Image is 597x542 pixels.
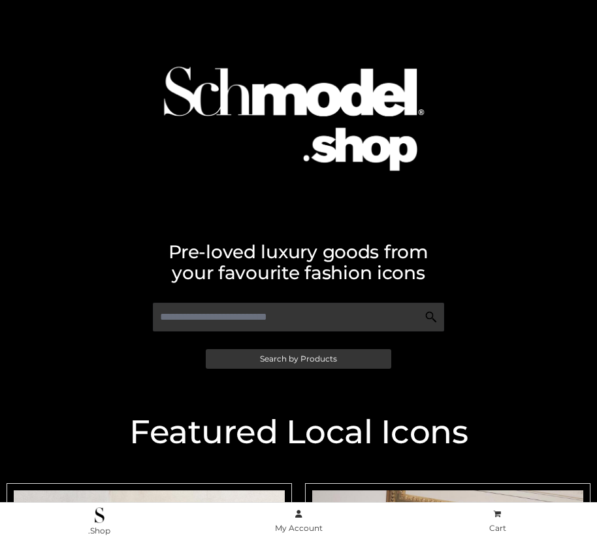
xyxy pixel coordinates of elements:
[199,507,398,536] a: My Account
[275,523,323,533] span: My Account
[489,523,506,533] span: Cart
[88,526,110,535] span: .Shop
[95,507,105,523] img: .Shop
[260,355,337,363] span: Search by Products
[398,507,597,536] a: Cart
[7,241,590,283] h2: Pre-loved luxury goods from your favourite fashion icons
[425,311,438,324] img: Search Icon
[206,349,391,369] a: Search by Products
